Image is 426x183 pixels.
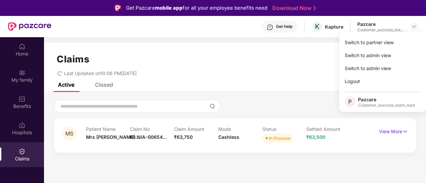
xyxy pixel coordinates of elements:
[174,134,193,140] span: ₹63,750
[174,126,218,132] p: Claim Amount
[272,5,314,12] a: Download Now
[19,43,25,50] img: svg+xml;base64,PHN2ZyBpZD0iSG9tZSIgeG1sbnM9Imh0dHA6Ly93d3cudzMub3JnLzIwMDAvc3ZnIiB3aWR0aD0iMjAiIG...
[8,22,51,31] img: New Pazcare Logo
[358,103,415,108] div: Customer_success_team_lead
[269,135,290,141] div: In Process
[357,21,404,27] div: Pazcare
[65,131,73,137] span: MS
[19,69,25,76] img: svg+xml;base64,PHN2ZyB3aWR0aD0iMjAiIGhlaWdodD0iMjAiIHZpZXdCb3g9IjAgMCAyMCAyMCIgZmlsbD0ibm9uZSIgeG...
[218,134,239,140] span: Cashless
[19,96,25,102] img: svg+xml;base64,PHN2ZyBpZD0iQmVuZWZpdHMiIHhtbG5zPSJodHRwOi8vd3d3LnczLm9yZy8yMDAwL3N2ZyIgd2lkdGg9Ij...
[402,128,408,135] img: svg+xml;base64,PHN2ZyB4bWxucz0iaHR0cDovL3d3dy53My5vcmcvMjAwMC9zdmciIHdpZHRoPSIxNyIgaGVpZ2h0PSIxNy...
[348,98,352,106] span: P
[379,126,408,135] p: View More
[339,75,426,88] div: Logout
[57,53,89,65] h1: Claims
[325,24,343,30] div: Kapture
[58,81,74,88] div: Active
[339,36,426,49] div: Switch to partner view
[313,5,316,12] img: Stroke
[19,148,25,155] img: svg+xml;base64,PHN2ZyBpZD0iQ2xhaW0iIHhtbG5zPSJodHRwOi8vd3d3LnczLm9yZy8yMDAwL3N2ZyIgd2lkdGg9IjIwIi...
[306,126,350,132] p: Settled Amount
[155,5,183,11] strong: mobile app
[315,23,319,31] span: K
[86,134,139,140] span: Mrs [PERSON_NAME]...
[57,70,62,76] span: redo
[357,27,404,33] div: Customer_success_team_lead
[339,49,426,62] div: Switch to admin view
[210,104,215,109] img: svg+xml;base64,PHN2ZyBpZD0iU2VhcmNoLTMyeDMyIiB4bWxucz0iaHR0cDovL3d3dy53My5vcmcvMjAwMC9zdmciIHdpZH...
[276,24,292,29] div: Get Help
[95,81,113,88] div: Closed
[126,4,267,12] div: Get Pazcare for all your employee benefits need
[339,62,426,75] div: Switch to admin view
[262,126,306,132] p: Status
[115,5,121,11] img: Logo
[267,24,273,31] img: svg+xml;base64,PHN2ZyBpZD0iSGVscC0zMngzMiIgeG1sbnM9Imh0dHA6Ly93d3cudzMub3JnLzIwMDAvc3ZnIiB3aWR0aD...
[130,126,174,132] p: Claim No
[358,96,415,103] div: Pazcare
[86,126,130,132] p: Patient Name
[19,122,25,129] img: svg+xml;base64,PHN2ZyBpZD0iSG9zcGl0YWxzIiB4bWxucz0iaHR0cDovL3d3dy53My5vcmcvMjAwMC9zdmciIHdpZHRoPS...
[218,126,262,132] p: Mode
[306,134,325,140] span: ₹63,500
[64,70,137,76] span: Last Updated on 10:06 PM[DATE]
[411,24,417,29] img: svg+xml;base64,PHN2ZyBpZD0iRHJvcGRvd24tMzJ4MzIiIHhtbG5zPSJodHRwOi8vd3d3LnczLm9yZy8yMDAwL3N2ZyIgd2...
[130,134,167,140] span: HI-NIA-00654...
